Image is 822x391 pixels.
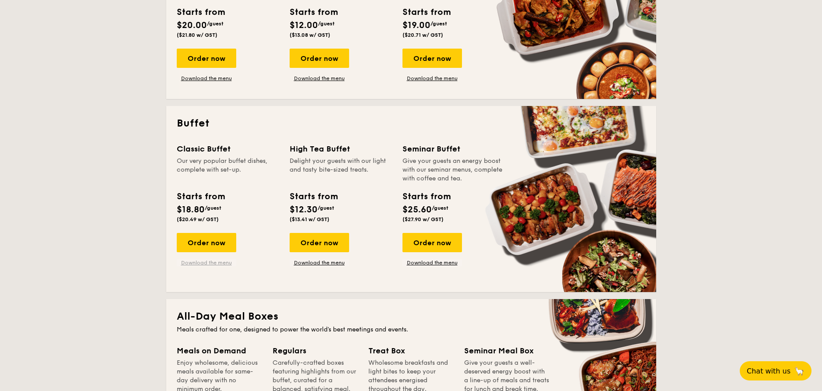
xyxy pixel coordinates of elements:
[177,32,217,38] span: ($21.80 w/ GST)
[430,21,447,27] span: /guest
[402,143,505,155] div: Seminar Buffet
[368,345,454,357] div: Treat Box
[290,6,337,19] div: Starts from
[177,216,219,222] span: ($20.49 w/ GST)
[177,157,279,183] div: Our very popular buffet dishes, complete with set-up.
[290,49,349,68] div: Order now
[402,75,462,82] a: Download the menu
[402,259,462,266] a: Download the menu
[290,157,392,183] div: Delight your guests with our light and tasty bite-sized treats.
[177,116,646,130] h2: Buffet
[402,49,462,68] div: Order now
[177,233,236,252] div: Order now
[290,216,329,222] span: ($13.41 w/ GST)
[273,345,358,357] div: Regulars
[402,6,450,19] div: Starts from
[402,204,432,215] span: $25.60
[402,157,505,183] div: Give your guests an energy boost with our seminar menus, complete with coffee and tea.
[177,49,236,68] div: Order now
[747,367,791,375] span: Chat with us
[318,205,334,211] span: /guest
[402,233,462,252] div: Order now
[177,190,224,203] div: Starts from
[177,259,236,266] a: Download the menu
[318,21,335,27] span: /guest
[290,20,318,31] span: $12.00
[464,345,549,357] div: Seminar Meal Box
[402,32,443,38] span: ($20.71 w/ GST)
[177,75,236,82] a: Download the menu
[402,216,444,222] span: ($27.90 w/ GST)
[794,366,805,376] span: 🦙
[177,325,646,334] div: Meals crafted for one, designed to power the world's best meetings and events.
[290,259,349,266] a: Download the menu
[177,204,205,215] span: $18.80
[290,233,349,252] div: Order now
[207,21,224,27] span: /guest
[177,143,279,155] div: Classic Buffet
[290,204,318,215] span: $12.30
[205,205,221,211] span: /guest
[177,310,646,324] h2: All-Day Meal Boxes
[177,20,207,31] span: $20.00
[290,75,349,82] a: Download the menu
[402,190,450,203] div: Starts from
[177,6,224,19] div: Starts from
[290,32,330,38] span: ($13.08 w/ GST)
[177,345,262,357] div: Meals on Demand
[290,143,392,155] div: High Tea Buffet
[740,361,812,380] button: Chat with us🦙
[402,20,430,31] span: $19.00
[290,190,337,203] div: Starts from
[432,205,448,211] span: /guest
